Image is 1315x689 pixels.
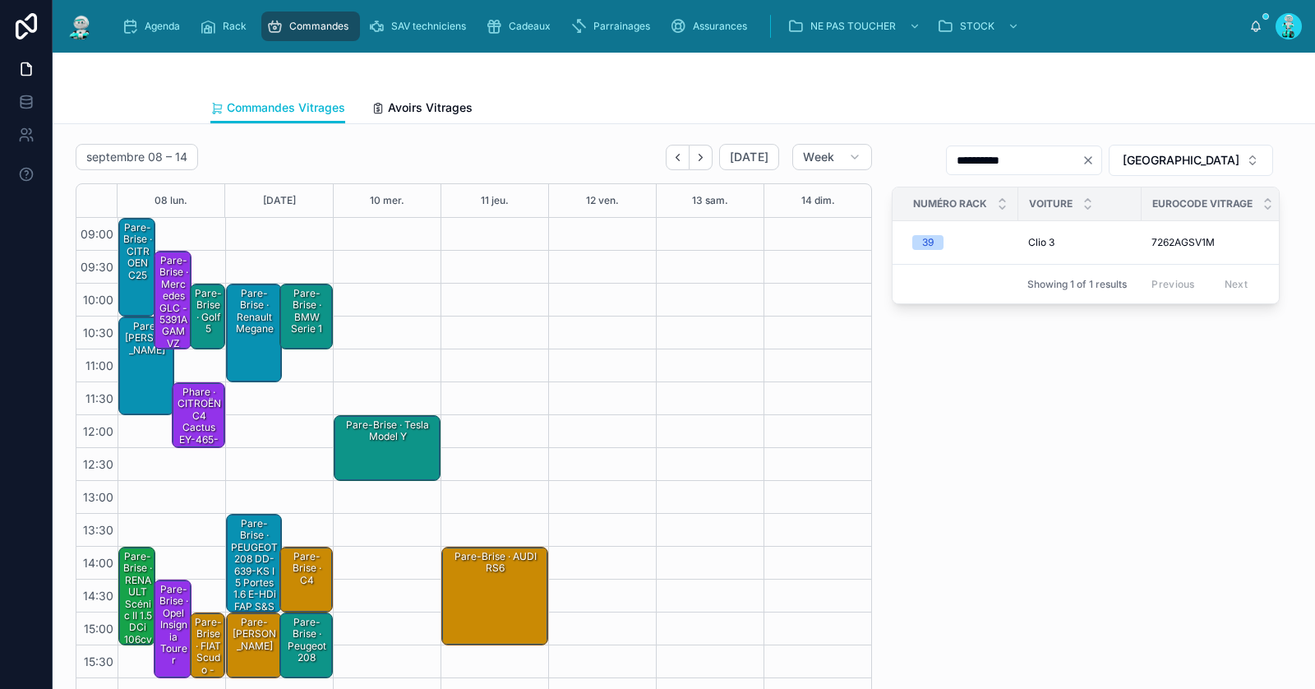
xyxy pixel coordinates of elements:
button: [DATE] [719,144,779,170]
button: Select Button [1109,145,1273,176]
img: App logo [66,13,95,39]
div: Phare · CITROËN C4 Cactus EY-465-KE Phase 2 1.2 THP PureTech 12V EAT6 S&S 110 cv Boîte auto [173,383,224,447]
a: Parrainages [565,12,662,41]
span: 09:30 [76,260,118,274]
a: Commandes Vitrages [210,93,345,124]
span: 7262AGSV1M [1151,236,1215,249]
div: Pare-Brise · AUDI RS6 [445,549,547,576]
div: Pare-Brise · CITROEN c25 [122,220,154,283]
span: STOCK [960,20,994,33]
span: [GEOGRAPHIC_DATA] [1123,152,1239,169]
div: Pare-[PERSON_NAME] [229,615,280,654]
div: Pare-Brise · Golf 5 [193,286,224,337]
button: Back [666,145,690,170]
div: Pare-[PERSON_NAME] [122,319,173,358]
div: Pare-Brise · FIAT Scudo - 3345AGS [191,613,224,677]
span: NE PAS TOUCHER [810,20,896,33]
div: Pare-[PERSON_NAME] [227,613,281,677]
div: Pare-Brise · BMW serie 1 [283,286,331,337]
button: Clear [1082,154,1101,167]
a: Agenda [117,12,191,41]
div: Phare · CITROËN C4 Cactus EY-465-KE Phase 2 1.2 THP PureTech 12V EAT6 S&S 110 cv Boîte auto [175,385,224,530]
div: Pare-Brise · opel insignia tourer [155,580,190,677]
span: 14:30 [79,589,118,603]
span: 15:30 [80,654,118,668]
span: SAV techniciens [391,20,466,33]
button: [DATE] [263,184,296,217]
button: Week [792,144,871,170]
a: 7262AGSV1M [1151,236,1274,249]
span: 12:00 [79,424,118,438]
button: 13 sam. [692,184,728,217]
div: Pare-Brise · CITROEN c25 [119,219,155,316]
a: Cadeaux [481,12,562,41]
span: 13:30 [79,523,118,537]
span: Assurances [693,20,747,33]
span: [DATE] [730,150,768,164]
div: Pare-Brise · PEUGEOT 208 DD-639-KS I 5 Portes 1.6 e-HDi FAP S&S 92 cv [229,516,280,627]
span: 13:00 [79,490,118,504]
span: 10:30 [79,326,118,340]
a: Avoirs Vitrages [371,93,473,126]
button: 14 dim. [801,184,835,217]
button: 10 mer. [370,184,404,217]
div: Pare-Brise · opel insignia tourer [157,582,189,668]
div: 39 [922,235,934,250]
span: 10:00 [79,293,118,307]
span: Numéro Rack [913,197,987,210]
span: Clio 3 [1028,236,1054,249]
div: Pare-Brise · c4 [280,548,332,612]
div: Pare-Brise · BMW serie 1 [280,284,332,349]
div: Pare-Brise · AUDI RS6 [442,548,547,645]
button: 08 lun. [155,184,187,217]
a: Clio 3 [1028,236,1132,249]
span: Agenda [145,20,180,33]
div: Pare-Brise · RENAULT Scénic II 1.5 dCi 106cv - 7257AGAV1M [119,548,155,645]
div: scrollable content [108,8,1249,44]
span: Eurocode Vitrage [1152,197,1253,210]
a: Rack [195,12,258,41]
div: Pare-Brise · Tesla model y [335,416,440,480]
span: Voiture [1029,197,1073,210]
span: 11:00 [81,358,118,372]
a: 39 [912,235,1008,250]
a: STOCK [932,12,1027,41]
span: Cadeaux [509,20,551,33]
div: Pare-Brise · renault megane [229,286,280,337]
span: 11:30 [81,391,118,405]
h2: septembre 08 – 14 [86,149,187,165]
div: Pare-Brise · PEUGEOT 208 DD-639-KS I 5 Portes 1.6 e-HDi FAP S&S 92 cv [227,515,281,612]
span: 14:00 [79,556,118,570]
span: 15:00 [80,622,118,636]
span: Showing 1 of 1 results [1027,278,1127,291]
div: Pare-Brise · Mercedes GLC - 5391AGAMVZ (21) [157,253,189,363]
button: 12 ven. [586,184,619,217]
span: Commandes Vitrages [227,99,345,116]
a: SAV techniciens [363,12,478,41]
div: Pare-[PERSON_NAME] [119,317,173,414]
div: Pare-Brise · Mercedes GLC - 5391AGAMVZ (21) [155,252,190,349]
span: Avoirs Vitrages [388,99,473,116]
a: Commandes [261,12,360,41]
div: Pare-Brise · Peugeot 208 [283,615,331,666]
span: Commandes [289,20,348,33]
a: NE PAS TOUCHER [782,12,929,41]
div: Pare-Brise · Tesla model y [337,418,439,445]
div: Pare-Brise · c4 [283,549,331,588]
span: 09:00 [76,227,118,241]
span: Parrainages [593,20,650,33]
span: Rack [223,20,247,33]
button: 11 jeu. [481,184,509,217]
span: 12:30 [79,457,118,471]
button: Next [690,145,713,170]
a: Assurances [665,12,759,41]
span: Week [803,150,834,164]
div: Pare-Brise · Peugeot 208 [280,613,332,677]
